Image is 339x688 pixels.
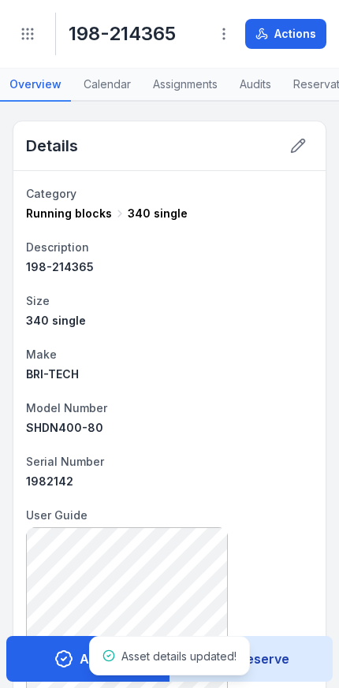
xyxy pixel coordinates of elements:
h1: 198-214365 [69,21,176,46]
button: Reserve [169,636,333,682]
span: 340 single [128,206,188,221]
button: Actions [245,19,326,49]
span: Category [26,187,76,200]
span: User Guide [26,508,88,522]
span: 1982142 [26,474,73,488]
span: SHDN400-80 [26,421,103,434]
span: Make [26,348,57,361]
span: Size [26,294,50,307]
a: Assignments [143,69,227,102]
span: Model Number [26,401,107,415]
a: Calendar [74,69,140,102]
button: Assign [6,636,170,682]
h2: Details [26,135,78,157]
span: 340 single [26,314,86,327]
button: Toggle navigation [13,19,43,49]
span: Running blocks [26,206,112,221]
span: Description [26,240,89,254]
a: Audits [230,69,281,102]
span: Asset details updated! [121,649,237,663]
span: 198-214365 [26,260,94,273]
span: Serial Number [26,455,104,468]
span: BRI-TECH [26,367,79,381]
